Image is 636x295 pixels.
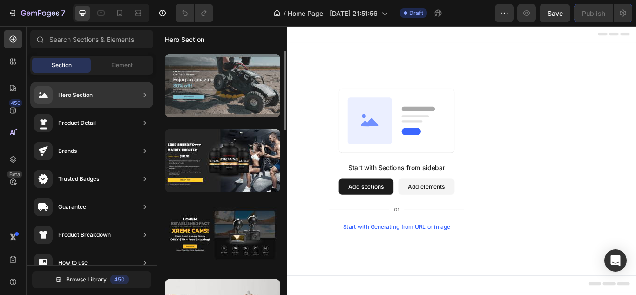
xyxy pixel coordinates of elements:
div: Undo/Redo [176,4,213,22]
p: 7 [61,7,65,19]
span: / [284,8,286,18]
span: Draft [409,9,423,17]
div: Guarantee [58,202,86,212]
button: Save [540,4,570,22]
div: Start with Generating from URL or image [217,230,342,238]
button: Browse Library450 [32,271,151,288]
button: Publish [574,4,613,22]
button: Add elements [281,178,347,197]
div: 450 [110,275,129,284]
button: Add sections [212,178,276,197]
div: Beta [7,171,22,178]
div: Product Breakdown [58,230,111,240]
div: Open Intercom Messenger [604,249,627,272]
div: Trusted Badges [58,174,99,184]
input: Search Sections & Elements [30,30,153,48]
div: Publish [582,8,605,18]
div: Start with Sections from sidebar [223,159,336,171]
span: Home Page - [DATE] 21:51:56 [288,8,378,18]
span: Section [52,61,72,69]
div: Hero Section [58,90,93,100]
span: Element [111,61,133,69]
div: How to use [58,258,88,268]
span: Save [548,9,563,17]
iframe: Design area [157,26,636,295]
div: Brands [58,146,77,156]
div: 450 [9,99,22,107]
button: 7 [4,4,69,22]
span: Browse Library [66,275,107,284]
div: Product Detail [58,118,96,128]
